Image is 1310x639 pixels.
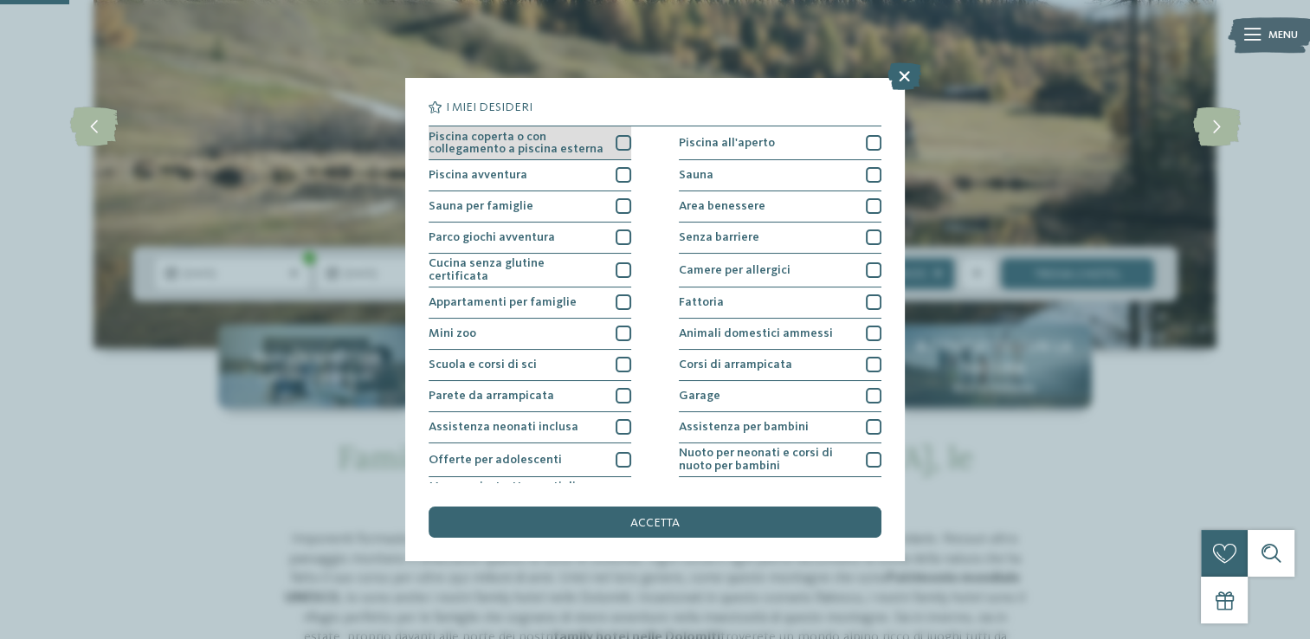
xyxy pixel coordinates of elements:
span: Mini zoo [429,327,476,339]
span: accetta [630,517,680,529]
span: Animali domestici ammessi [679,327,833,339]
span: Piscina avventura [429,169,527,181]
span: Area benessere [679,200,765,212]
span: Piscina coperta o con collegamento a piscina esterna [429,131,604,156]
span: Massaggi e trattamenti di bellezza [429,481,604,506]
span: Offerte per adolescenti [429,454,562,466]
span: Assistenza neonati inclusa [429,421,578,433]
span: Garage [679,390,720,402]
span: Cucina senza glutine certificata [429,257,604,282]
span: Senza barriere [679,231,759,243]
span: Scuola e corsi di sci [429,358,537,371]
span: Parco giochi avventura [429,231,555,243]
span: Appartamenti per famiglie [429,296,577,308]
span: Parete da arrampicata [429,390,554,402]
span: Corsi di arrampicata [679,358,792,371]
span: Nuoto per neonati e corsi di nuoto per bambini [679,447,855,472]
span: Fattoria [679,296,724,308]
span: Piscina all'aperto [679,137,775,149]
span: I miei desideri [446,101,532,113]
span: Sauna [679,169,713,181]
span: Sauna per famiglie [429,200,533,212]
span: Assistenza per bambini [679,421,809,433]
span: Camere per allergici [679,264,791,276]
